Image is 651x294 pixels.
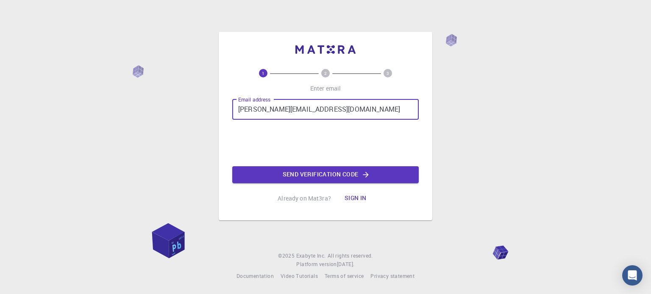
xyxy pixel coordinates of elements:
span: © 2025 [278,252,296,260]
label: Email address [238,96,270,103]
button: Send verification code [232,166,419,183]
a: Video Tutorials [281,272,318,280]
a: Documentation [236,272,274,280]
div: Open Intercom Messenger [622,265,643,286]
a: [DATE]. [337,260,355,269]
text: 2 [324,70,327,76]
span: Terms of service [325,272,364,279]
button: Sign in [338,190,373,207]
span: Exabyte Inc. [296,252,326,259]
span: Privacy statement [370,272,415,279]
iframe: reCAPTCHA [261,126,390,159]
text: 3 [387,70,389,76]
span: Video Tutorials [281,272,318,279]
span: Platform version [296,260,337,269]
a: Exabyte Inc. [296,252,326,260]
p: Enter email [310,84,341,93]
p: Already on Mat3ra? [278,194,331,203]
span: All rights reserved. [328,252,373,260]
span: [DATE] . [337,261,355,267]
a: Privacy statement [370,272,415,280]
span: Documentation [236,272,274,279]
text: 1 [262,70,264,76]
a: Terms of service [325,272,364,280]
